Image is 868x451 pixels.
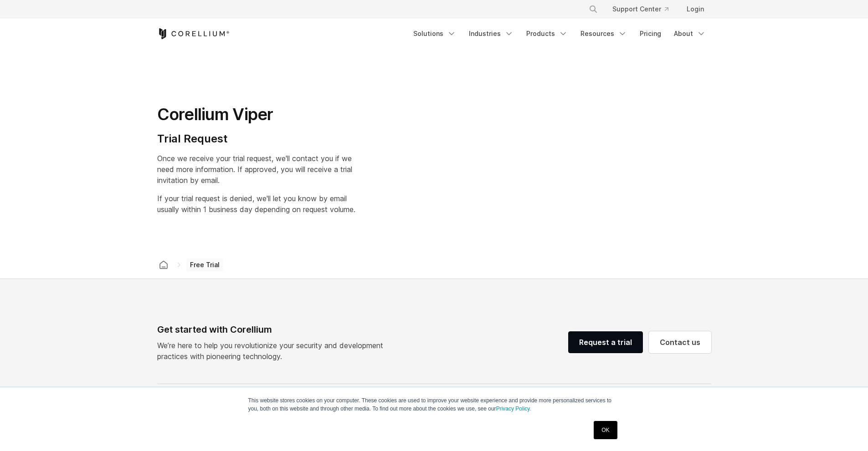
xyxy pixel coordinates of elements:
a: Support Center [605,1,676,17]
a: Login [679,1,711,17]
p: This website stores cookies on your computer. These cookies are used to improve your website expe... [248,396,620,413]
a: Corellium home [155,258,172,271]
a: Corellium Home [157,28,230,39]
a: About [668,25,711,42]
a: Industries [463,25,519,42]
span: If your trial request is denied, we'll let you know by email usually within 1 business day depend... [157,194,355,214]
h1: Corellium Viper [157,104,355,125]
a: Privacy Policy. [496,405,531,412]
a: Solutions [408,25,462,42]
a: Products [521,25,573,42]
span: Free Trial [186,258,223,271]
a: Resources [575,25,632,42]
a: Contact us [649,331,711,353]
span: Once we receive your trial request, we'll contact you if we need more information. If approved, y... [157,154,352,185]
a: Request a trial [568,331,643,353]
div: Navigation Menu [408,25,711,42]
h4: Trial Request [157,132,355,146]
div: Get started with Corellium [157,323,390,336]
button: Search [585,1,601,17]
p: We’re here to help you revolutionize your security and development practices with pioneering tech... [157,340,390,362]
div: Navigation Menu [578,1,711,17]
a: Pricing [634,25,667,42]
a: OK [594,421,617,439]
